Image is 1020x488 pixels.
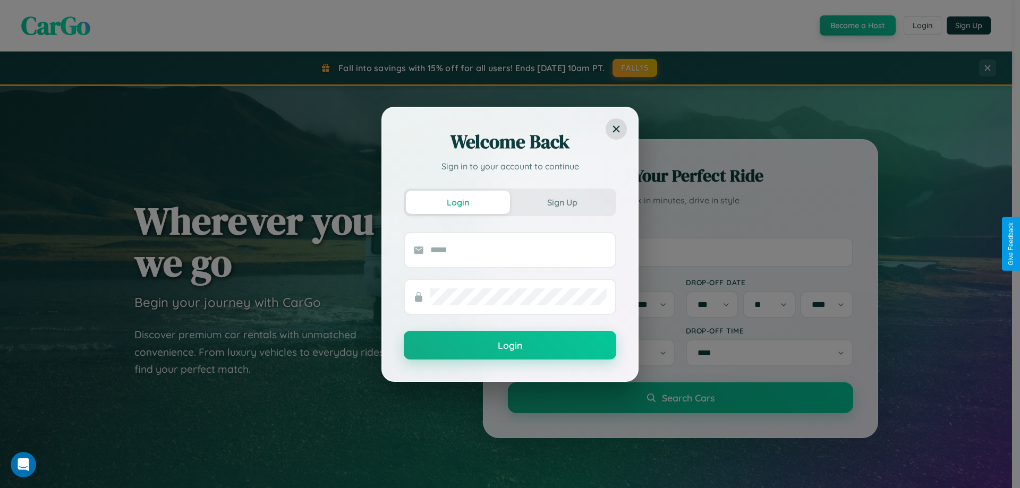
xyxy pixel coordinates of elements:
[404,129,616,155] h2: Welcome Back
[404,331,616,359] button: Login
[404,160,616,173] p: Sign in to your account to continue
[510,191,614,214] button: Sign Up
[11,452,36,477] iframe: Intercom live chat
[1007,222,1015,266] div: Give Feedback
[406,191,510,214] button: Login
